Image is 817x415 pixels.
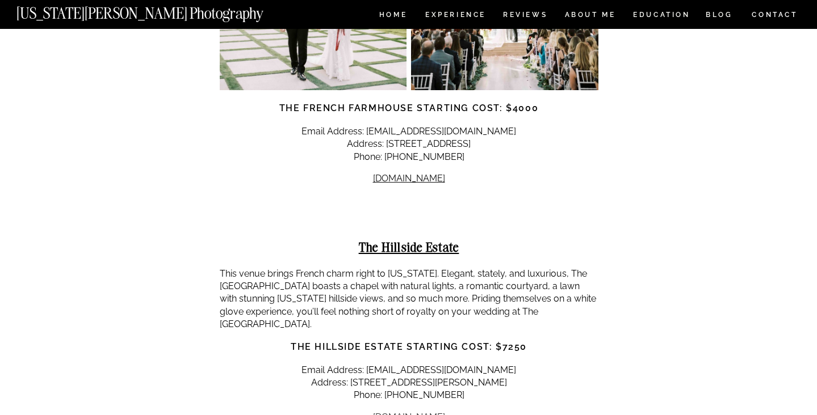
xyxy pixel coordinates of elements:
[359,239,459,255] strong: The Hillside Estate
[220,268,598,331] p: This venue brings French charm right to [US_STATE]. Elegant, stately, and luxurious, The [GEOGRAP...
[291,341,527,352] strong: The Hillside Estate Starting Cost: $7250
[220,125,598,163] p: Email Address: [EMAIL_ADDRESS][DOMAIN_NAME] Address: [STREET_ADDRESS] Phone: [PHONE_NUMBER]
[425,11,485,21] a: Experience
[632,11,692,21] a: EDUCATION
[16,6,301,15] a: [US_STATE][PERSON_NAME] Photography
[220,364,598,402] p: Email Address: [EMAIL_ADDRESS][DOMAIN_NAME] Address: [STREET_ADDRESS][PERSON_NAME] Phone: [PHONE_...
[373,173,445,184] a: [DOMAIN_NAME]
[564,11,616,21] a: ABOUT ME
[706,11,733,21] a: BLOG
[377,11,409,21] a: HOME
[751,9,798,21] a: CONTACT
[503,11,546,21] a: REVIEWS
[279,103,539,113] strong: The French Farmhouse Starting Cost: $4000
